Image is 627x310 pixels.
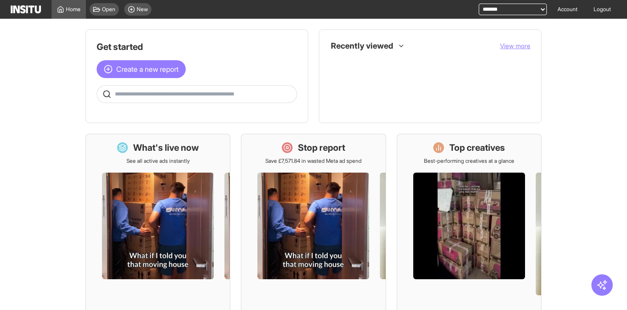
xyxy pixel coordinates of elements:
[126,157,190,165] p: See all active ads instantly
[500,42,530,50] span: View more
[265,157,362,165] p: Save £7,571.84 in wasted Meta ad spend
[116,64,179,74] span: Create a new report
[137,6,148,13] span: New
[298,141,345,154] h1: Stop report
[500,41,530,50] button: View more
[97,60,186,78] button: Create a new report
[97,41,297,53] h1: Get started
[133,141,199,154] h1: What's live now
[11,5,41,13] img: Logo
[424,157,514,165] p: Best-performing creatives at a glance
[66,6,81,13] span: Home
[449,141,505,154] h1: Top creatives
[102,6,115,13] span: Open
